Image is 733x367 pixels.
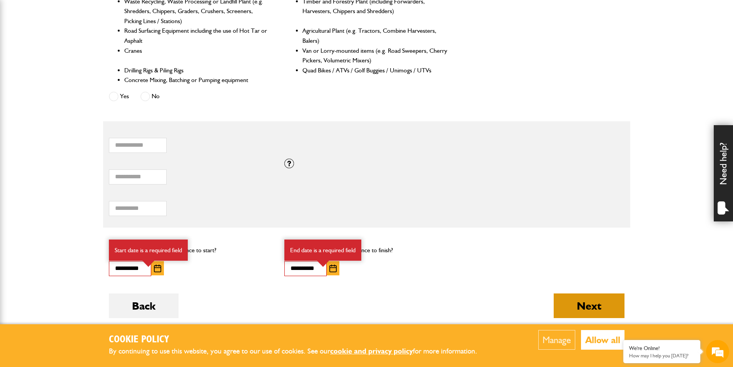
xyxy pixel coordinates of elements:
[109,293,179,318] button: Back
[10,94,140,111] input: Enter your email address
[714,125,733,221] div: Need help?
[142,261,154,267] img: error-box-arrow.svg
[302,46,448,65] li: Van or Lorry-mounted items (e.g. Road Sweepers, Cherry Pickers, Volumetric Mixers)
[629,353,695,359] p: How may I help you today?
[302,26,448,45] li: Agricultural Plant (e.g. Tractors, Combine Harvesters, Balers)
[629,345,695,352] div: We're Online!
[284,245,449,255] p: When do you want your insurance to finish?
[40,43,129,53] div: Chat with us now
[329,265,337,272] img: Choose date
[109,245,273,255] p: When do you want your insurance to start?
[13,43,32,54] img: d_20077148190_company_1631870298795_20077148190
[154,265,161,272] img: Choose date
[538,330,575,350] button: Manage
[109,92,129,101] label: Yes
[124,26,270,45] li: Road Surfacing Equipment including the use of Hot Tar or Asphalt
[10,71,140,88] input: Enter your last name
[302,65,448,75] li: Quad Bikes / ATVs / Golf Buggies / Unimogs / UTVs
[10,139,140,231] textarea: Type your message and hit 'Enter'
[109,345,490,357] p: By continuing to use this website, you agree to our use of cookies. See our for more information.
[109,334,490,346] h2: Cookie Policy
[581,330,624,350] button: Allow all
[317,261,329,267] img: error-box-arrow.svg
[330,347,413,355] a: cookie and privacy policy
[124,46,270,65] li: Cranes
[109,240,188,261] div: Start date is a required field
[140,92,160,101] label: No
[124,75,270,85] li: Concrete Mixing, Batching or Pumping equipment
[126,4,145,22] div: Minimize live chat window
[284,240,361,261] div: End date is a required field
[105,237,140,248] em: Start Chat
[10,117,140,134] input: Enter your phone number
[124,65,270,75] li: Drilling Rigs & Piling Rigs
[554,293,624,318] button: Next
